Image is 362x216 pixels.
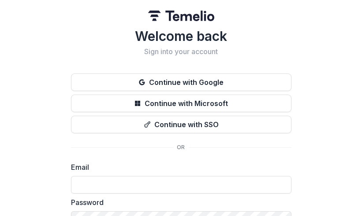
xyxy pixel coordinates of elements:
button: Continue with SSO [71,116,291,133]
label: Password [71,197,286,208]
h1: Welcome back [71,28,291,44]
img: Temelio [148,11,214,21]
button: Continue with Google [71,73,291,91]
h2: Sign into your account [71,48,291,56]
label: Email [71,162,286,172]
button: Continue with Microsoft [71,95,291,112]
